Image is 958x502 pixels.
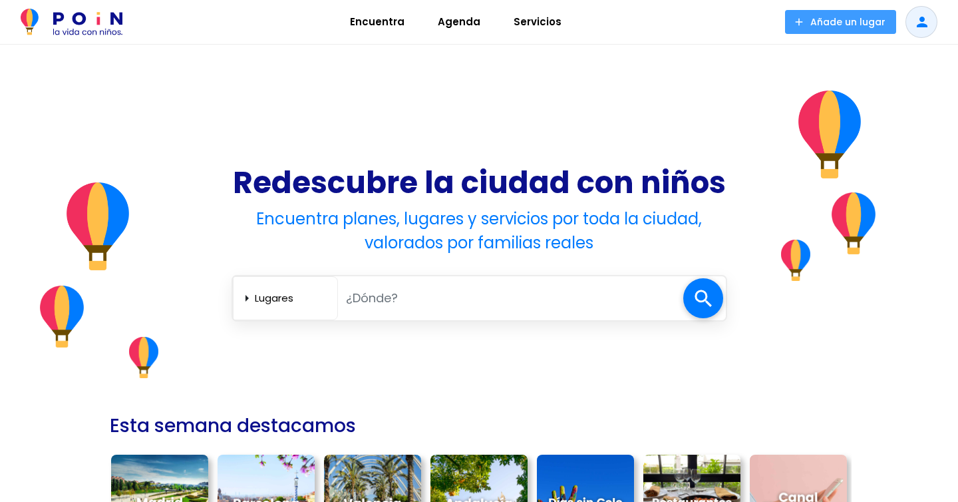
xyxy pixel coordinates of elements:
[333,6,421,38] a: Encuentra
[239,290,255,306] span: arrow_right
[432,11,486,33] span: Agenda
[421,6,497,38] a: Agenda
[110,409,356,443] h2: Esta semana destacamos
[508,11,567,33] span: Servicios
[344,11,410,33] span: Encuentra
[21,9,122,35] img: POiN
[232,207,727,255] h4: Encuentra planes, lugares y servicios por toda la ciudad, valorados por familias reales
[497,6,578,38] a: Servicios
[232,164,727,202] h1: Redescubre la ciudad con niños
[338,284,683,312] input: ¿Dónde?
[255,287,332,309] select: arrow_right
[785,10,896,34] button: Añade un lugar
